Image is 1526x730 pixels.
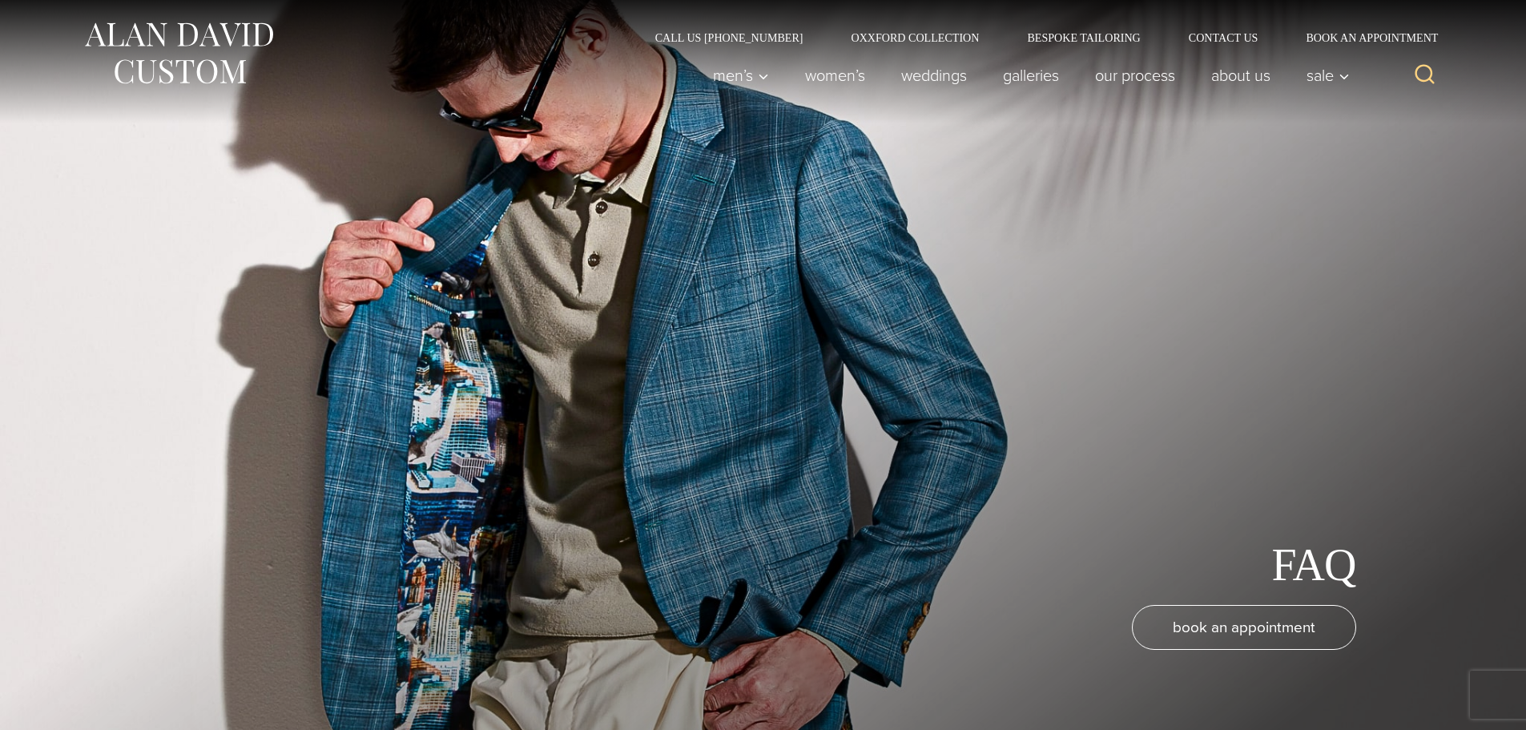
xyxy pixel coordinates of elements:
[984,59,1077,91] a: Galleries
[1165,32,1282,43] a: Contact Us
[827,32,1003,43] a: Oxxford Collection
[1272,538,1356,592] h1: FAQ
[695,59,1358,91] nav: Primary Navigation
[83,18,275,89] img: Alan David Custom
[1077,59,1193,91] a: Our Process
[631,32,1444,43] nav: Secondary Navigation
[1173,615,1315,639] span: book an appointment
[1132,605,1356,650] a: book an appointment
[883,59,984,91] a: weddings
[1307,67,1350,83] span: Sale
[713,67,769,83] span: Men’s
[1406,56,1444,95] button: View Search Form
[631,32,827,43] a: Call Us [PHONE_NUMBER]
[1003,32,1164,43] a: Bespoke Tailoring
[787,59,883,91] a: Women’s
[1282,32,1443,43] a: Book an Appointment
[1193,59,1288,91] a: About Us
